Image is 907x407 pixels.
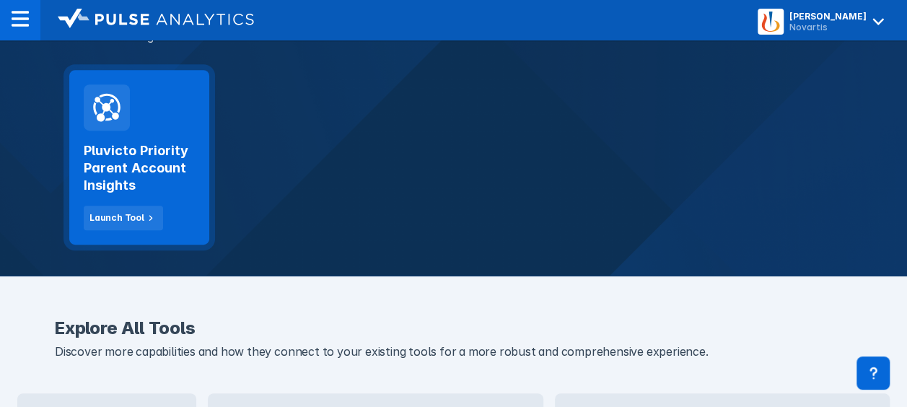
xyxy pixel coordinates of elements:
div: Launch Tool [89,211,144,224]
a: logo [40,9,254,32]
h2: Pluvicto Priority Parent Account Insights [84,142,195,194]
div: Contact Support [856,356,890,390]
img: logo [58,9,254,29]
h2: Explore All Tools [55,320,852,337]
div: [PERSON_NAME] [789,11,867,22]
a: Pluvicto Priority Parent Account InsightsLaunch Tool [69,70,209,245]
img: menu button [761,12,781,32]
p: Discover more capabilities and how they connect to your existing tools for a more robust and comp... [55,343,852,362]
div: Novartis [789,22,867,32]
img: menu--horizontal.svg [12,10,29,27]
button: Launch Tool [84,206,163,230]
